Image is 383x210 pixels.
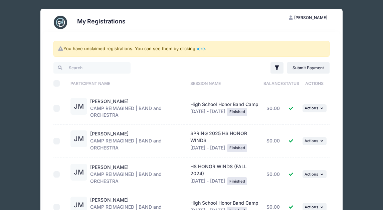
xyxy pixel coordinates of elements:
[305,172,318,177] span: Actions
[195,46,205,51] a: here
[303,170,327,178] button: Actions
[190,163,260,185] div: [DATE] - [DATE]
[190,101,260,116] div: [DATE] - [DATE]
[70,130,87,147] div: JM
[70,136,87,142] a: JM
[227,108,247,116] div: Finished
[263,125,283,158] td: $0.00
[190,101,258,107] span: High School Honor Band Camp
[90,130,184,151] div: CAMP REIMAGINED | BAND and ORCHESTRA
[190,130,247,143] span: SPRING 2025 HS HONOR WINDS
[227,144,247,152] div: Finished
[90,98,184,119] div: CAMP REIMAGINED | BAND and ORCHESTRA
[90,164,184,185] div: CAMP REIMAGINED | BAND and ORCHESTRA
[305,138,318,143] span: Actions
[53,62,131,74] input: Search
[263,92,283,124] td: $0.00
[190,164,247,176] span: HS HONOR WINDS (FALL 2024)
[190,200,258,206] span: High School Honor Band Camp
[294,15,327,20] span: [PERSON_NAME]
[283,12,333,23] button: [PERSON_NAME]
[263,158,283,191] td: $0.00
[70,170,87,176] a: JM
[299,75,330,92] th: Actions: activate to sort column ascending
[263,75,283,92] th: Balance: activate to sort column ascending
[190,130,260,152] div: [DATE] - [DATE]
[53,41,330,57] div: You have unclaimed registrations. You can see them by clicking .
[305,205,318,209] span: Actions
[305,106,318,110] span: Actions
[70,104,87,110] a: JM
[70,164,87,181] div: JM
[90,164,129,170] a: [PERSON_NAME]
[77,18,126,25] h3: My Registrations
[227,177,247,185] div: Finished
[90,98,129,104] a: [PERSON_NAME]
[90,197,129,203] a: [PERSON_NAME]
[303,137,327,145] button: Actions
[53,75,67,92] th: Select All
[67,75,187,92] th: Participant Name: activate to sort column ascending
[287,62,330,74] a: Submit Payment
[90,131,129,136] a: [PERSON_NAME]
[70,203,87,208] a: JM
[303,104,327,112] button: Actions
[54,16,67,29] img: CampNetwork
[70,98,87,115] div: JM
[187,75,263,92] th: Session Name: activate to sort column ascending
[283,75,299,92] th: Status: activate to sort column ascending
